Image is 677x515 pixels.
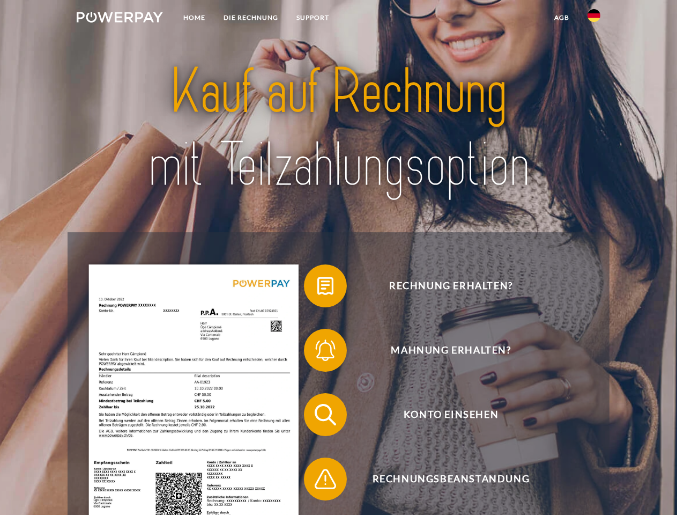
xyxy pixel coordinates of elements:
a: Home [174,8,214,27]
span: Rechnungsbeanstandung [319,458,582,501]
a: DIE RECHNUNG [214,8,287,27]
img: de [587,9,600,22]
img: qb_bill.svg [312,273,339,299]
img: qb_bell.svg [312,337,339,364]
button: Konto einsehen [304,393,583,436]
img: logo-powerpay-white.svg [77,12,163,23]
span: Rechnung erhalten? [319,264,582,307]
a: SUPPORT [287,8,338,27]
span: Konto einsehen [319,393,582,436]
span: Mahnung erhalten? [319,329,582,372]
img: title-powerpay_de.svg [102,51,575,205]
button: Rechnungsbeanstandung [304,458,583,501]
button: Mahnung erhalten? [304,329,583,372]
img: qb_search.svg [312,401,339,428]
button: Rechnung erhalten? [304,264,583,307]
a: agb [545,8,578,27]
img: qb_warning.svg [312,466,339,492]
